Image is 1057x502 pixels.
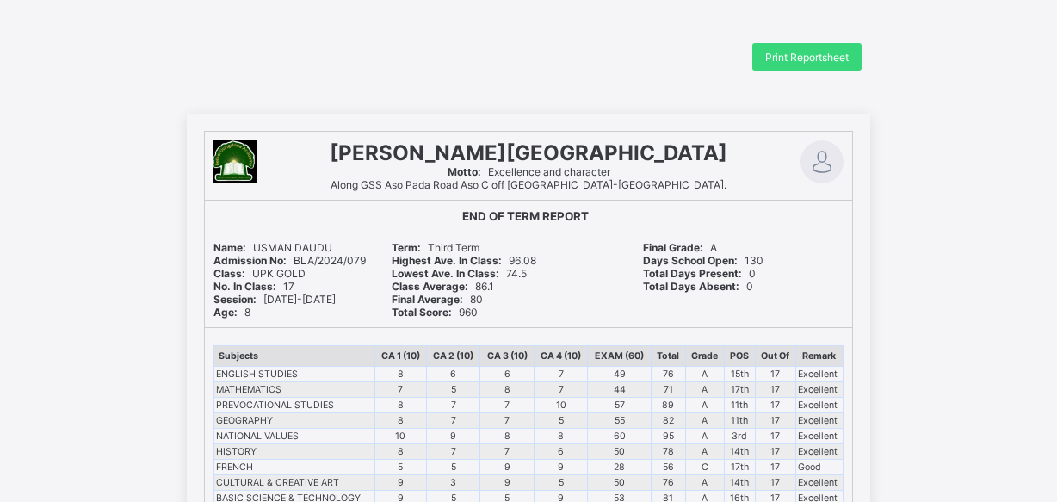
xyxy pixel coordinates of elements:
th: Total [651,346,685,367]
td: 8 [374,444,426,460]
span: BLA/2024/079 [213,254,366,267]
td: MATHEMATICS [214,382,375,398]
b: Admission No: [213,254,287,267]
td: 5 [374,460,426,475]
td: Excellent [795,475,843,491]
td: 9 [374,475,426,491]
td: 44 [588,382,651,398]
td: C [685,460,724,475]
span: 80 [392,293,483,306]
td: 7 [426,413,480,429]
td: Good [795,460,843,475]
span: 0 [643,267,756,280]
th: Grade [685,346,724,367]
span: 17 [213,280,294,293]
th: POS [724,346,755,367]
td: 17 [755,429,795,444]
th: CA 3 (10) [480,346,535,367]
span: Third Term [392,241,479,254]
td: GEOGRAPHY [214,413,375,429]
b: Days School Open: [643,254,738,267]
td: 8 [374,413,426,429]
td: A [685,444,724,460]
td: 15th [724,367,755,382]
b: Motto: [448,165,481,178]
b: Class: [213,267,245,280]
td: A [685,429,724,444]
td: 3 [426,475,480,491]
td: 9 [480,475,535,491]
b: Name: [213,241,246,254]
td: 17 [755,475,795,491]
span: [DATE]-[DATE] [213,293,336,306]
td: 9 [426,429,480,444]
td: 6 [480,367,535,382]
td: 14th [724,475,755,491]
td: 17 [755,413,795,429]
span: Print Reportsheet [765,51,849,64]
td: 17th [724,460,755,475]
b: Total Days Absent: [643,280,739,293]
span: 960 [392,306,478,319]
td: 17 [755,444,795,460]
td: 11th [724,413,755,429]
span: UPK GOLD [213,267,306,280]
td: CULTURAL & CREATIVE ART [214,475,375,491]
span: 86.1 [392,280,494,293]
b: Total Days Present: [643,267,742,280]
td: 8 [480,382,535,398]
th: CA 1 (10) [374,346,426,367]
td: 71 [651,382,685,398]
td: 78 [651,444,685,460]
td: 17 [755,382,795,398]
td: Excellent [795,413,843,429]
th: Remark [795,346,843,367]
td: A [685,398,724,413]
td: 89 [651,398,685,413]
td: 50 [588,475,651,491]
td: 17 [755,460,795,475]
td: 60 [588,429,651,444]
th: EXAM (60) [588,346,651,367]
td: 28 [588,460,651,475]
b: Class Average: [392,280,468,293]
b: Final Average: [392,293,463,306]
td: 7 [480,398,535,413]
td: Excellent [795,382,843,398]
td: HISTORY [214,444,375,460]
td: 8 [534,429,588,444]
b: Total Score: [392,306,452,319]
td: 56 [651,460,685,475]
td: NATIONAL VALUES [214,429,375,444]
td: Excellent [795,398,843,413]
td: 7 [480,413,535,429]
td: A [685,382,724,398]
td: 82 [651,413,685,429]
td: Excellent [795,444,843,460]
td: 95 [651,429,685,444]
span: 8 [213,306,250,319]
td: 7 [480,444,535,460]
span: USMAN DAUDU [213,241,332,254]
td: 14th [724,444,755,460]
td: 55 [588,413,651,429]
td: PREVOCATIONAL STUDIES [214,398,375,413]
td: A [685,367,724,382]
b: Final Grade: [643,241,703,254]
td: 10 [374,429,426,444]
td: Excellent [795,367,843,382]
td: 17 [755,398,795,413]
b: Session: [213,293,257,306]
span: Excellence and character [448,165,610,178]
td: 5 [534,475,588,491]
td: 76 [651,475,685,491]
span: 74.5 [392,267,527,280]
td: 49 [588,367,651,382]
b: Lowest Ave. In Class: [392,267,499,280]
td: 8 [374,367,426,382]
td: 9 [534,460,588,475]
td: A [685,413,724,429]
td: 10 [534,398,588,413]
td: 8 [480,429,535,444]
td: 9 [480,460,535,475]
